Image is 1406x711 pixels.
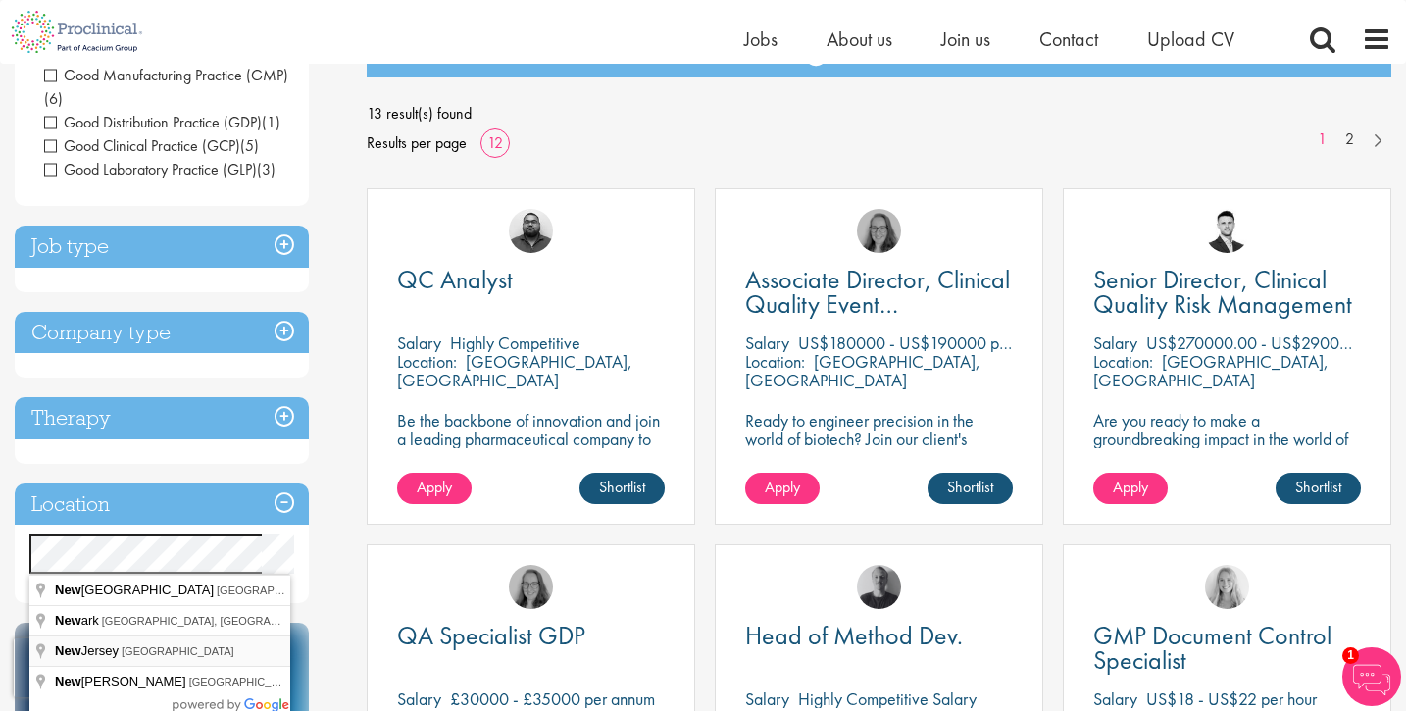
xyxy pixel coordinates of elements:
[44,88,63,109] span: (6)
[55,674,189,688] span: [PERSON_NAME]
[1093,624,1361,673] a: GMP Document Control Specialist
[15,397,309,439] h3: Therapy
[1093,350,1329,391] p: [GEOGRAPHIC_DATA], [GEOGRAPHIC_DATA]
[14,638,265,697] iframe: reCAPTCHA
[1039,26,1098,52] a: Contact
[397,624,665,648] a: QA Specialist GDP
[15,312,309,354] h3: Company type
[44,112,280,132] span: Good Distribution Practice (GDP)
[941,26,990,52] a: Join us
[44,159,257,179] span: Good Laboratory Practice (GLP)
[1335,128,1364,151] a: 2
[1093,687,1137,710] span: Salary
[745,331,789,354] span: Salary
[55,643,81,658] span: New
[397,350,632,391] p: [GEOGRAPHIC_DATA], [GEOGRAPHIC_DATA]
[44,65,288,85] span: Good Manufacturing Practice (GMP)
[1093,268,1361,317] a: Senior Director, Clinical Quality Risk Management
[798,331,1061,354] p: US$180000 - US$190000 per annum
[397,268,665,292] a: QC Analyst
[1205,565,1249,609] img: Shannon Briggs
[257,159,276,179] span: (3)
[745,350,805,373] span: Location:
[857,209,901,253] img: Ingrid Aymes
[55,674,81,688] span: New
[55,613,102,628] span: ark
[1113,477,1148,497] span: Apply
[55,613,81,628] span: New
[102,615,332,627] span: [GEOGRAPHIC_DATA], [GEOGRAPHIC_DATA]
[1093,473,1168,504] a: Apply
[1205,209,1249,253] a: Joshua Godden
[745,268,1013,317] a: Associate Director, Clinical Quality Event Management (GCP)
[1093,331,1137,354] span: Salary
[189,676,420,687] span: [GEOGRAPHIC_DATA], [GEOGRAPHIC_DATA]
[1146,687,1317,710] p: US$18 - US$22 per hour
[262,112,280,132] span: (1)
[745,624,1013,648] a: Head of Method Dev.
[579,473,665,504] a: Shortlist
[44,135,259,156] span: Good Clinical Practice (GCP)
[480,132,510,153] a: 12
[1093,263,1352,321] span: Senior Director, Clinical Quality Risk Management
[857,565,901,609] img: Felix Zimmer
[240,135,259,156] span: (5)
[798,687,977,710] p: Highly Competitive Salary
[15,226,309,268] h3: Job type
[44,112,262,132] span: Good Distribution Practice (GDP)
[397,619,585,652] span: QA Specialist GDP
[744,26,778,52] a: Jobs
[55,643,122,658] span: Jersey
[928,473,1013,504] a: Shortlist
[44,65,288,109] span: Good Manufacturing Practice (GMP)
[44,159,276,179] span: Good Laboratory Practice (GLP)
[397,473,472,504] a: Apply
[450,331,580,354] p: Highly Competitive
[367,99,1392,128] span: 13 result(s) found
[417,477,452,497] span: Apply
[827,26,892,52] a: About us
[397,411,665,485] p: Be the backbone of innovation and join a leading pharmaceutical company to help keep life-changin...
[1276,473,1361,504] a: Shortlist
[55,583,81,597] span: New
[1308,128,1336,151] a: 1
[397,331,441,354] span: Salary
[745,411,1013,504] p: Ready to engineer precision in the world of biotech? Join our client's cutting-edge team and play...
[745,687,789,710] span: Salary
[765,477,800,497] span: Apply
[217,584,447,596] span: [GEOGRAPHIC_DATA], [GEOGRAPHIC_DATA]
[745,619,963,652] span: Head of Method Dev.
[745,473,820,504] a: Apply
[745,350,980,391] p: [GEOGRAPHIC_DATA], [GEOGRAPHIC_DATA]
[15,483,309,526] h3: Location
[450,687,655,710] p: £30000 - £35000 per annum
[55,583,217,597] span: [GEOGRAPHIC_DATA]
[1093,350,1153,373] span: Location:
[397,687,441,710] span: Salary
[122,645,234,657] span: [GEOGRAPHIC_DATA]
[1342,647,1401,706] img: Chatbot
[1342,647,1359,664] span: 1
[1147,26,1234,52] a: Upload CV
[745,263,1010,345] span: Associate Director, Clinical Quality Event Management (GCP)
[1093,411,1361,504] p: Are you ready to make a groundbreaking impact in the world of biotechnology? Join a growing compa...
[509,209,553,253] img: Ashley Bennett
[397,263,513,296] span: QC Analyst
[367,128,467,158] span: Results per page
[509,565,553,609] img: Ingrid Aymes
[1093,619,1331,677] span: GMP Document Control Specialist
[397,350,457,373] span: Location:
